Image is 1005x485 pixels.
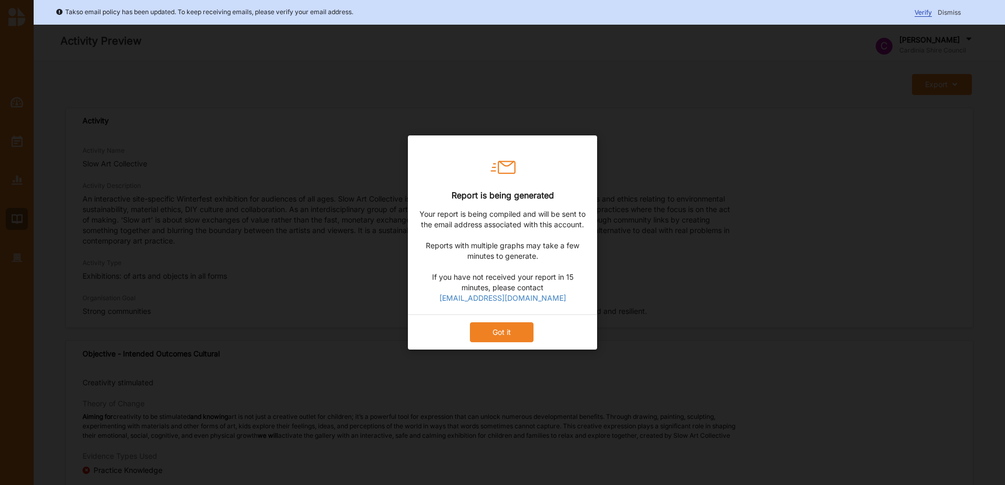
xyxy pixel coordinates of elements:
button: Got it [470,322,534,342]
p: Report is being generated [419,189,586,202]
div: Takso email policy has been updated. To keep receiving emails, please verify your email address. [56,7,353,17]
a: [EMAIL_ADDRESS][DOMAIN_NAME] [439,293,566,302]
span: Verify [915,8,932,17]
p: Your report is being compiled and will be sent to the email address associated with this account.... [419,209,586,303]
span: Dismiss [938,8,961,16]
img: greenRight [488,154,517,182]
